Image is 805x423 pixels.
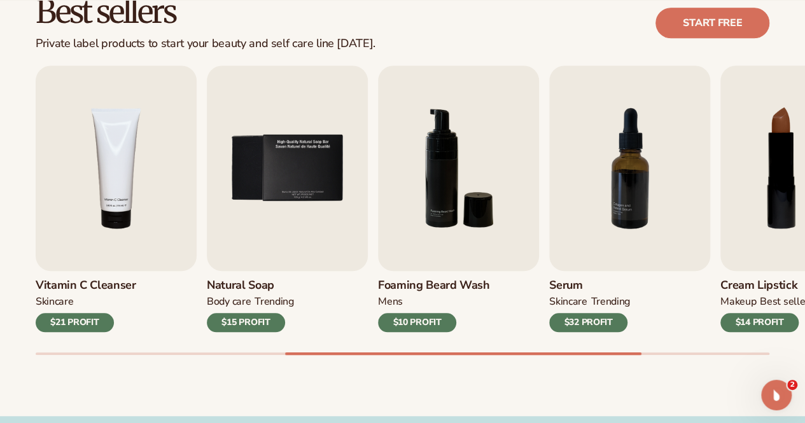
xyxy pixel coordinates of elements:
div: TRENDING [591,295,629,309]
iframe: Intercom live chat [761,380,792,410]
div: MAKEUP [720,295,756,309]
div: BODY Care [207,295,251,309]
h3: Serum [549,279,630,293]
a: 7 / 9 [549,66,710,332]
div: Skincare [36,295,73,309]
h3: Vitamin C Cleanser [36,279,136,293]
a: 4 / 9 [36,66,197,332]
div: Private label products to start your beauty and self care line [DATE]. [36,37,375,51]
h3: Natural Soap [207,279,294,293]
div: mens [378,295,403,309]
h3: Foaming beard wash [378,279,490,293]
div: $14 PROFIT [720,313,799,332]
div: $32 PROFIT [549,313,627,332]
a: 6 / 9 [378,66,539,332]
div: $15 PROFIT [207,313,285,332]
a: Start free [655,8,769,38]
div: $10 PROFIT [378,313,456,332]
a: 5 / 9 [207,66,368,332]
div: SKINCARE [549,295,587,309]
div: TRENDING [255,295,293,309]
div: $21 PROFIT [36,313,114,332]
span: 2 [787,380,797,390]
